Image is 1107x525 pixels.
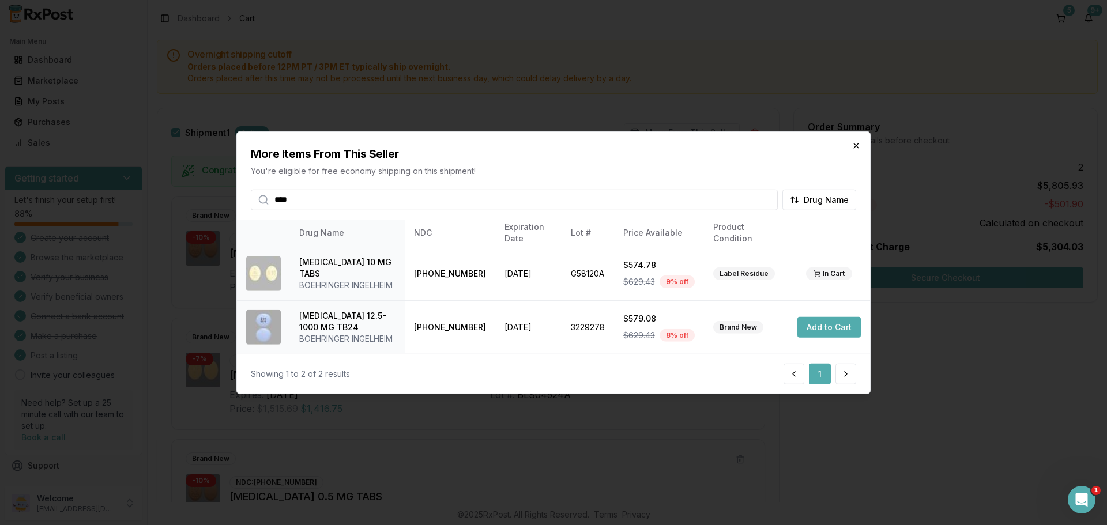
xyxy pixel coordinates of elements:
div: 9 % off [660,275,695,288]
th: Product Condition [704,219,788,247]
div: BOEHRINGER INGELHEIM [299,333,396,345]
th: Lot # [562,219,614,247]
div: Label Residue [713,267,775,280]
div: In Cart [806,267,852,280]
h2: More Items From This Seller [251,145,856,161]
td: [PHONE_NUMBER] [405,300,495,354]
div: 8 % off [660,329,695,342]
div: BOEHRINGER INGELHEIM [299,280,396,291]
button: Drug Name [782,189,856,210]
button: Add to Cart [797,317,861,338]
th: NDC [405,219,495,247]
span: $629.43 [623,330,655,341]
td: [DATE] [495,300,562,354]
div: $579.08 [623,313,695,324]
div: [MEDICAL_DATA] 12.5-1000 MG TB24 [299,310,396,333]
td: 3229278 [562,300,614,354]
td: G58120A [562,247,614,300]
th: Price Available [614,219,704,247]
div: [MEDICAL_DATA] 10 MG TABS [299,256,396,280]
img: Synjardy XR 12.5-1000 MG TB24 [246,310,281,345]
div: Showing 1 to 2 of 2 results [251,368,350,380]
th: Drug Name [290,219,405,247]
td: [DATE] [495,247,562,300]
img: Jardiance 10 MG TABS [246,256,281,291]
span: 1 [1091,486,1101,495]
p: You're eligible for free economy shipping on this shipment! [251,165,856,176]
div: $574.78 [623,259,695,271]
iframe: Intercom live chat [1068,486,1095,513]
span: $629.43 [623,276,655,288]
th: Expiration Date [495,219,562,247]
button: 1 [809,364,831,384]
td: [PHONE_NUMBER] [405,247,495,300]
div: Brand New [713,321,763,334]
span: Drug Name [804,194,849,205]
